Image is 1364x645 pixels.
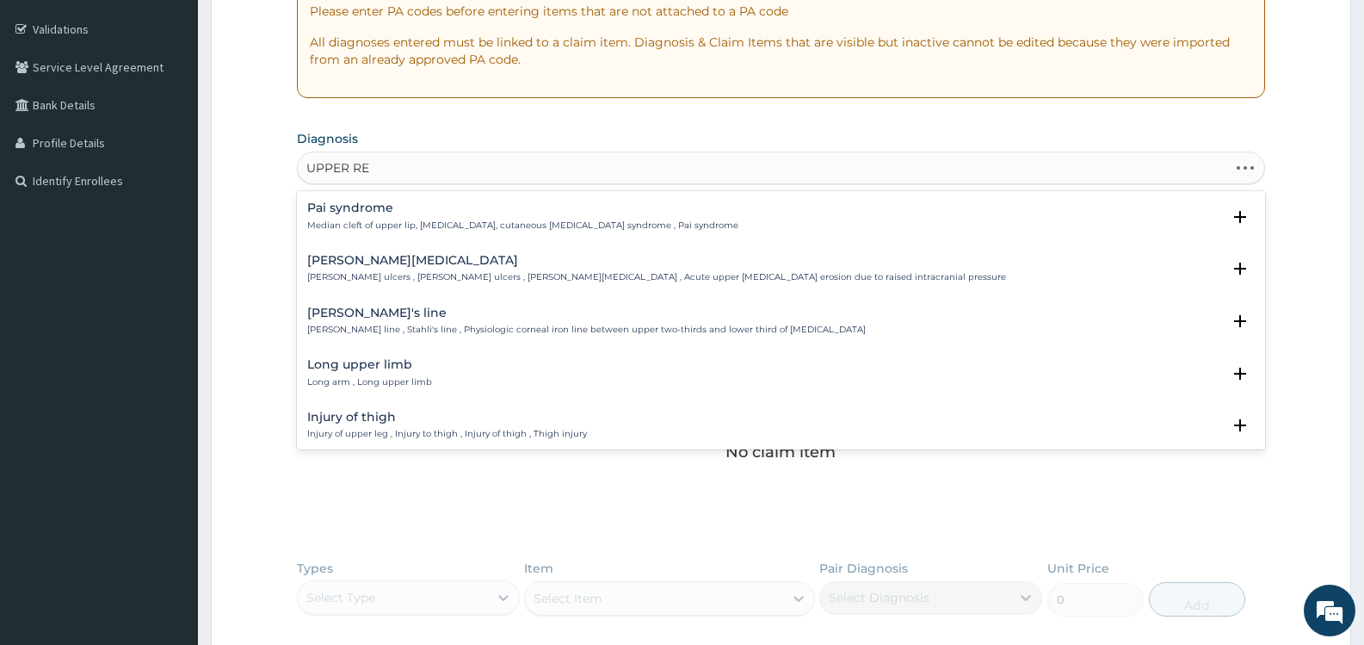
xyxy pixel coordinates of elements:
textarea: Type your message and hit 'Enter' [9,448,328,508]
h4: Pai syndrome [307,202,738,214]
p: No claim item [725,443,836,461]
div: Chat with us now [89,96,289,119]
h4: [PERSON_NAME][MEDICAL_DATA] [307,254,1006,267]
p: Long arm , Long upper limb [307,376,432,388]
p: Median cleft of upper lip, [MEDICAL_DATA], cutaneous [MEDICAL_DATA] syndrome , Pai syndrome [307,220,738,232]
p: Please enter PA codes before entering items that are not attached to a PA code [310,3,1252,20]
i: open select status [1230,311,1250,332]
h4: Long upper limb [307,358,432,371]
span: We're online! [100,206,238,380]
p: Injury of upper leg , Injury to thigh , Injury of thigh , Thigh injury [307,428,587,440]
i: open select status [1230,363,1250,384]
p: [PERSON_NAME] ulcers , [PERSON_NAME] ulcers , [PERSON_NAME][MEDICAL_DATA] , Acute upper [MEDICAL_... [307,271,1006,283]
img: d_794563401_company_1708531726252_794563401 [32,86,70,129]
i: open select status [1230,207,1250,227]
h4: Injury of thigh [307,411,587,424]
p: All diagnoses entered must be linked to a claim item. Diagnosis & Claim Items that are visible bu... [310,34,1252,68]
h4: [PERSON_NAME]'s line [307,307,866,319]
p: [PERSON_NAME] line , Stahli's line , Physiologic corneal iron line between upper two-thirds and l... [307,324,866,336]
div: Minimize live chat window [282,9,324,50]
label: Diagnosis [297,130,358,147]
i: open select status [1230,258,1250,279]
i: open select status [1230,415,1250,436]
